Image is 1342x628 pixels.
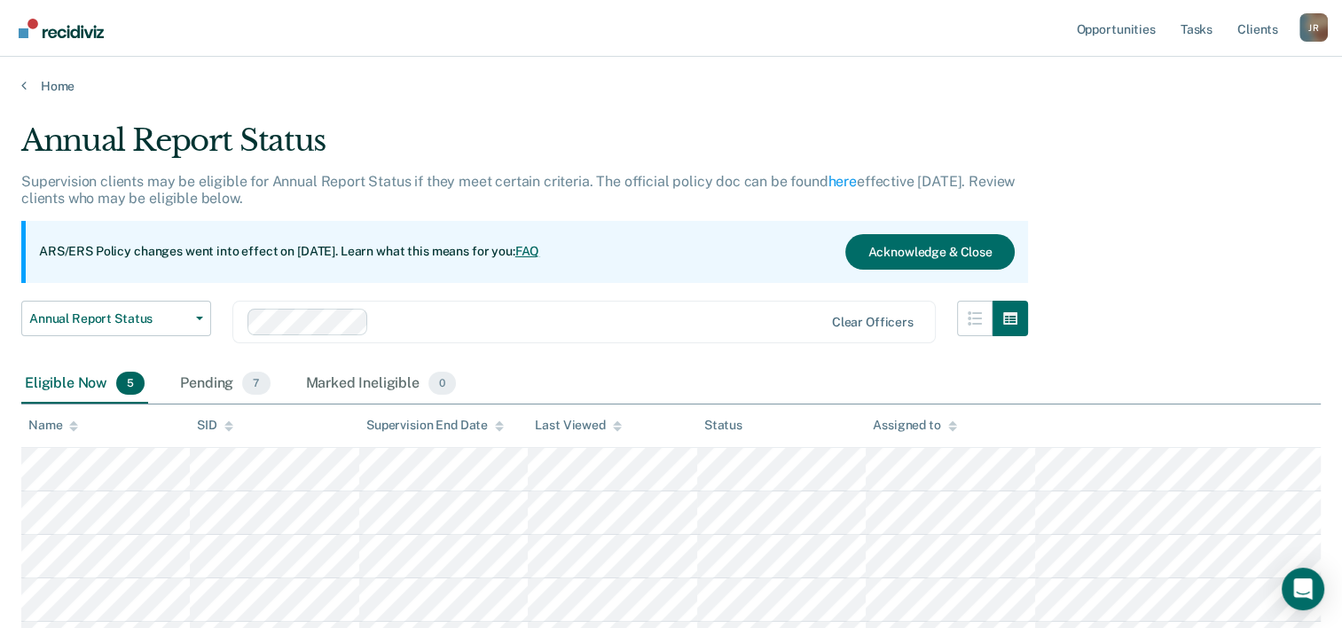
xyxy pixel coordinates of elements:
div: Clear officers [832,315,914,330]
div: J R [1299,13,1328,42]
a: here [828,173,857,190]
span: Annual Report Status [29,311,189,326]
a: Home [21,78,1321,94]
div: Assigned to [873,418,956,433]
span: 0 [428,372,456,395]
div: Status [704,418,742,433]
button: Profile dropdown button [1299,13,1328,42]
p: Supervision clients may be eligible for Annual Report Status if they meet certain criteria. The o... [21,173,1015,207]
div: SID [197,418,233,433]
img: Recidiviz [19,19,104,38]
button: Annual Report Status [21,301,211,336]
div: Last Viewed [535,418,621,433]
div: Marked Ineligible0 [302,365,460,404]
span: 7 [242,372,270,395]
p: ARS/ERS Policy changes went into effect on [DATE]. Learn what this means for you: [39,243,539,261]
span: 5 [116,372,145,395]
div: Eligible Now5 [21,365,148,404]
div: Pending7 [177,365,273,404]
button: Acknowledge & Close [845,234,1014,270]
div: Supervision End Date [366,418,504,433]
a: FAQ [515,244,540,258]
div: Open Intercom Messenger [1282,568,1324,610]
div: Name [28,418,78,433]
div: Annual Report Status [21,122,1028,173]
